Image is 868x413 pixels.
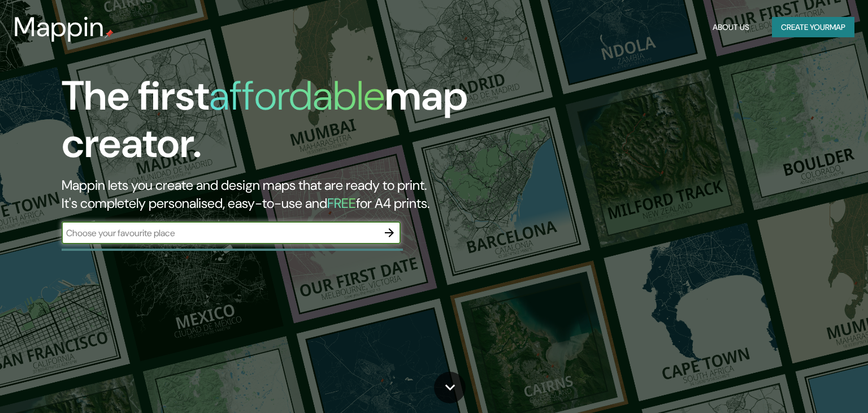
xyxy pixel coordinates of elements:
[772,17,854,38] button: Create yourmap
[62,176,496,212] h2: Mappin lets you create and design maps that are ready to print. It's completely personalised, eas...
[62,72,496,176] h1: The first map creator.
[105,29,114,38] img: mappin-pin
[14,11,105,43] h3: Mappin
[327,194,356,212] h5: FREE
[708,17,754,38] button: About Us
[767,369,856,401] iframe: Help widget launcher
[62,227,378,240] input: Choose your favourite place
[209,69,385,122] h1: affordable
